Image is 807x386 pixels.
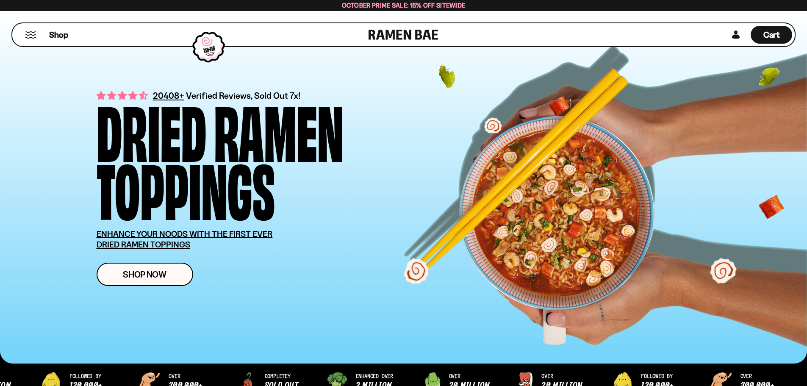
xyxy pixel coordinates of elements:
[49,29,68,41] span: Shop
[342,1,466,9] span: October Prime Sale: 15% off Sitewide
[97,158,275,216] div: Toppings
[214,100,344,158] div: Ramen
[97,100,206,158] div: Dried
[123,270,166,279] span: Shop Now
[763,30,780,40] span: Cart
[751,23,792,46] div: Cart
[97,263,193,286] a: Shop Now
[49,26,68,44] a: Shop
[25,31,36,39] button: Mobile Menu Trigger
[97,229,273,250] u: ENHANCE YOUR NOODS WITH THE FIRST EVER DRIED RAMEN TOPPINGS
